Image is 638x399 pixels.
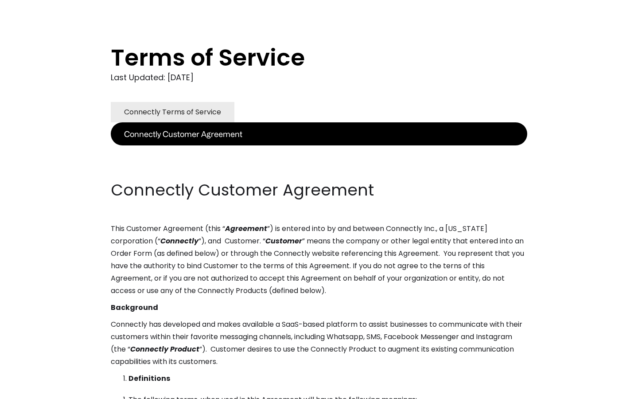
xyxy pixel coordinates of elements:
[130,344,199,354] em: Connectly Product
[160,236,198,246] em: Connectly
[111,318,527,368] p: Connectly has developed and makes available a SaaS-based platform to assist businesses to communi...
[128,373,170,383] strong: Definitions
[265,236,302,246] em: Customer
[111,179,527,201] h2: Connectly Customer Agreement
[111,44,492,71] h1: Terms of Service
[111,71,527,84] div: Last Updated: [DATE]
[111,223,527,297] p: This Customer Agreement (this “ ”) is entered into by and between Connectly Inc., a [US_STATE] co...
[111,162,527,175] p: ‍
[124,128,242,140] div: Connectly Customer Agreement
[124,106,221,118] div: Connectly Terms of Service
[111,145,527,158] p: ‍
[9,383,53,396] aside: Language selected: English
[18,383,53,396] ul: Language list
[225,223,267,234] em: Agreement
[111,302,158,313] strong: Background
